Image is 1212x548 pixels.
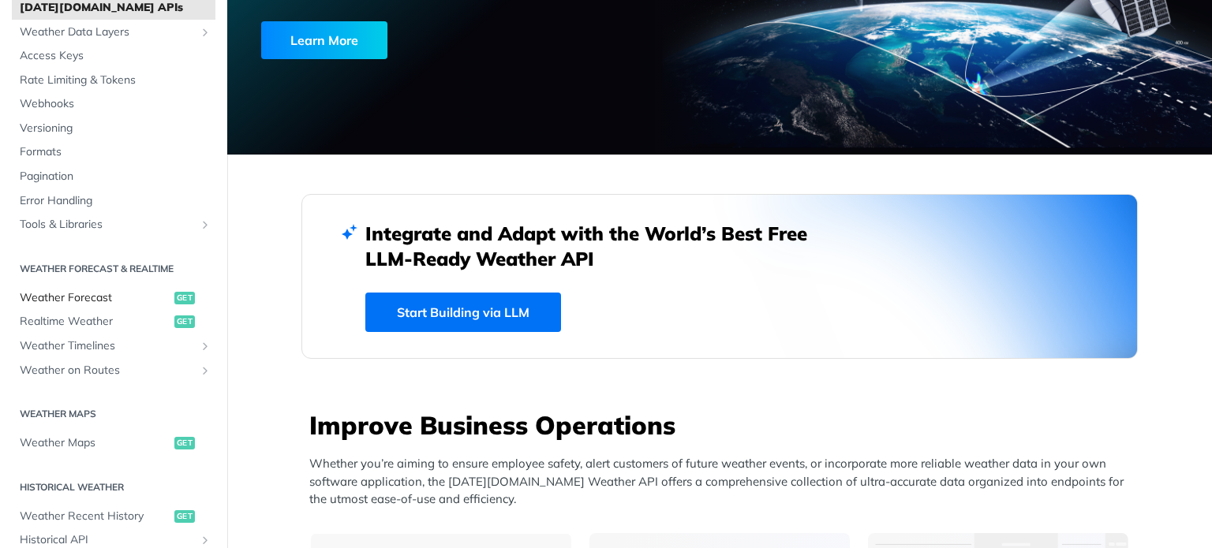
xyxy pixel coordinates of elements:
span: Historical API [20,532,195,548]
span: Tools & Libraries [20,217,195,233]
p: Whether you’re aiming to ensure employee safety, alert customers of future weather events, or inc... [309,455,1138,509]
span: Rate Limiting & Tokens [20,73,211,88]
a: Weather on RoutesShow subpages for Weather on Routes [12,359,215,382]
h3: Improve Business Operations [309,408,1138,442]
span: Weather Recent History [20,509,170,524]
a: Weather Data LayersShow subpages for Weather Data Layers [12,21,215,44]
a: Weather Forecastget [12,286,215,310]
button: Show subpages for Tools & Libraries [199,218,211,231]
a: Rate Limiting & Tokens [12,69,215,92]
span: Weather on Routes [20,363,195,378]
span: Weather Maps [20,435,170,451]
span: Formats [20,144,211,160]
span: Weather Forecast [20,290,170,306]
a: Webhooks [12,92,215,116]
a: Learn More [261,21,642,59]
a: Access Keys [12,44,215,68]
span: get [174,437,195,449]
span: Webhooks [20,96,211,112]
a: Realtime Weatherget [12,310,215,334]
button: Show subpages for Historical API [199,534,211,546]
div: Learn More [261,21,387,59]
a: Pagination [12,165,215,188]
h2: Weather Forecast & realtime [12,262,215,276]
a: Weather TimelinesShow subpages for Weather Timelines [12,334,215,358]
span: get [174,315,195,328]
span: get [174,510,195,523]
button: Show subpages for Weather Data Layers [199,26,211,39]
a: Formats [12,140,215,164]
a: Start Building via LLM [365,293,561,332]
h2: Historical Weather [12,480,215,494]
span: Error Handling [20,193,211,209]
a: Weather Recent Historyget [12,505,215,528]
span: Weather Timelines [20,338,195,354]
button: Show subpages for Weather Timelines [199,340,211,352]
span: get [174,292,195,304]
a: Tools & LibrariesShow subpages for Tools & Libraries [12,213,215,237]
span: Versioning [20,121,211,136]
a: Weather Mapsget [12,431,215,455]
h2: Integrate and Adapt with the World’s Best Free LLM-Ready Weather API [365,221,831,271]
span: Access Keys [20,48,211,64]
h2: Weather Maps [12,407,215,421]
a: Error Handling [12,189,215,213]
a: Versioning [12,117,215,140]
span: Realtime Weather [20,314,170,330]
span: Weather Data Layers [20,24,195,40]
button: Show subpages for Weather on Routes [199,364,211,377]
span: Pagination [20,169,211,185]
